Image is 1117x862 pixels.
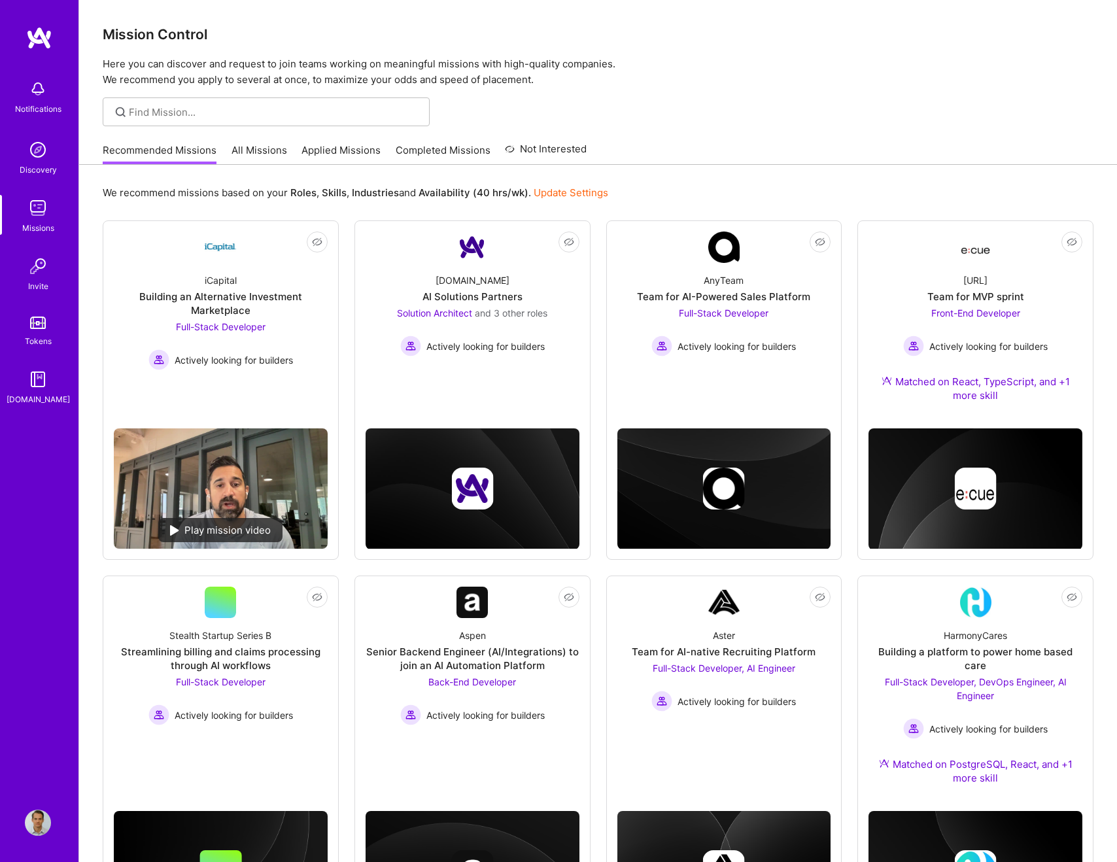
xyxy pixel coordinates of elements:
img: cover [366,428,579,549]
span: Back-End Developer [428,676,516,687]
img: Ateam Purple Icon [882,375,892,386]
img: Actively looking for builders [903,336,924,356]
img: Company Logo [456,587,488,618]
div: Aster [713,629,735,642]
img: tokens [30,317,46,329]
img: guide book [25,366,51,392]
i: icon EyeClosed [312,237,322,247]
span: Actively looking for builders [426,708,545,722]
b: Availability (40 hrs/wk) [419,186,528,199]
img: Actively looking for builders [400,704,421,725]
img: bell [25,76,51,102]
span: Full-Stack Developer, DevOps Engineer, AI Engineer [885,676,1067,701]
b: Roles [290,186,317,199]
span: Full-Stack Developer [679,307,768,319]
a: Company LogoAspenSenior Backend Engineer (AI/Integrations) to join an AI Automation PlatformBack-... [366,587,579,753]
span: Actively looking for builders [175,353,293,367]
a: Company LogoAsterTeam for AI-native Recruiting PlatformFull-Stack Developer, AI Engineer Actively... [617,587,831,753]
img: Actively looking for builders [148,704,169,725]
div: Team for MVP sprint [927,290,1024,303]
img: teamwork [25,195,51,221]
span: Front-End Developer [931,307,1020,319]
span: Actively looking for builders [175,708,293,722]
a: Company Logo[DOMAIN_NAME]AI Solutions PartnersSolution Architect and 3 other rolesActively lookin... [366,232,579,385]
div: [DOMAIN_NAME] [7,392,70,406]
a: Company LogoiCapitalBuilding an Alternative Investment MarketplaceFull-Stack Developer Actively l... [114,232,328,418]
div: Aspen [459,629,486,642]
i: icon EyeClosed [815,592,825,602]
img: Actively looking for builders [148,349,169,370]
div: Building a platform to power home based care [868,645,1082,672]
img: Company Logo [708,232,740,263]
div: Stealth Startup Series B [169,629,271,642]
img: Company Logo [960,587,991,618]
h3: Mission Control [103,26,1093,43]
a: Company LogoAnyTeamTeam for AI-Powered Sales PlatformFull-Stack Developer Actively looking for bu... [617,232,831,385]
i: icon EyeClosed [815,237,825,247]
a: Stealth Startup Series BStreamlining billing and claims processing through AI workflowsFull-Stack... [114,587,328,753]
a: All Missions [232,143,287,165]
img: Company logo [955,468,997,509]
img: Actively looking for builders [400,336,421,356]
img: cover [868,428,1082,549]
div: iCapital [205,273,237,287]
div: Matched on PostgreSQL, React, and +1 more skill [868,757,1082,785]
a: User Avatar [22,810,54,836]
a: Company LogoHarmonyCaresBuilding a platform to power home based careFull-Stack Developer, DevOps ... [868,587,1082,801]
img: Company Logo [960,235,991,259]
div: [URL] [963,273,988,287]
i: icon EyeClosed [1067,592,1077,602]
i: icon EyeClosed [1067,237,1077,247]
div: HarmonyCares [944,629,1007,642]
a: Update Settings [534,186,608,199]
img: Invite [25,253,51,279]
div: Team for AI-Powered Sales Platform [637,290,810,303]
a: Recommended Missions [103,143,216,165]
div: Missions [22,221,54,235]
img: User Avatar [25,810,51,836]
img: cover [617,428,831,549]
div: Tokens [25,334,52,348]
i: icon EyeClosed [312,592,322,602]
span: Actively looking for builders [678,339,796,353]
img: Company Logo [456,232,488,263]
img: Actively looking for builders [903,718,924,739]
img: Company logo [451,468,493,509]
a: Completed Missions [396,143,490,165]
img: discovery [25,137,51,163]
img: Actively looking for builders [651,336,672,356]
div: AnyTeam [704,273,744,287]
img: Company logo [703,468,745,509]
i: icon EyeClosed [564,237,574,247]
i: icon EyeClosed [564,592,574,602]
div: Notifications [15,102,61,116]
img: logo [26,26,52,50]
input: Find Mission... [129,105,420,119]
div: Discovery [20,163,57,177]
div: Senior Backend Engineer (AI/Integrations) to join an AI Automation Platform [366,645,579,672]
div: [DOMAIN_NAME] [436,273,509,287]
span: Full-Stack Developer [176,321,266,332]
span: Solution Architect [397,307,472,319]
i: icon SearchGrey [113,105,128,120]
span: Actively looking for builders [678,695,796,708]
span: Full-Stack Developer, AI Engineer [653,663,795,674]
img: Company Logo [708,587,740,618]
img: No Mission [114,428,328,549]
div: Streamlining billing and claims processing through AI workflows [114,645,328,672]
div: Matched on React, TypeScript, and +1 more skill [868,375,1082,402]
img: play [170,525,179,536]
span: Full-Stack Developer [176,676,266,687]
span: Actively looking for builders [929,339,1048,353]
div: Building an Alternative Investment Marketplace [114,290,328,317]
b: Industries [352,186,399,199]
div: AI Solutions Partners [422,290,523,303]
img: Company Logo [205,232,236,263]
a: Not Interested [505,141,587,165]
p: We recommend missions based on your , , and . [103,186,608,199]
a: Company Logo[URL]Team for MVP sprintFront-End Developer Actively looking for buildersActively loo... [868,232,1082,418]
div: Invite [28,279,48,293]
div: Team for AI-native Recruiting Platform [632,645,816,659]
b: Skills [322,186,347,199]
p: Here you can discover and request to join teams working on meaningful missions with high-quality ... [103,56,1093,88]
